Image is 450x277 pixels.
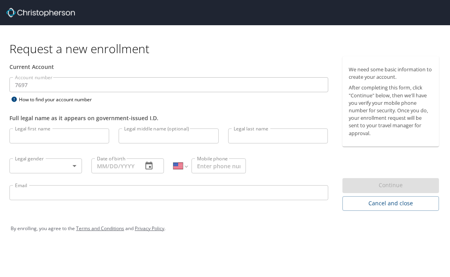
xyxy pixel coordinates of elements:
[342,196,439,211] button: Cancel and close
[349,66,433,81] p: We need some basic information to create your account.
[192,158,246,173] input: Enter phone number
[9,158,82,173] div: ​
[9,41,445,56] h1: Request a new enrollment
[6,8,75,17] img: cbt logo
[349,199,433,208] span: Cancel and close
[9,114,328,122] div: Full legal name as it appears on government-issued I.D.
[11,219,439,238] div: By enrolling, you agree to the and .
[9,95,108,104] div: How to find your account number
[76,225,124,232] a: Terms and Conditions
[91,158,136,173] input: MM/DD/YYYY
[349,84,433,137] p: After completing this form, click "Continue" below, then we'll have you verify your mobile phone ...
[135,225,164,232] a: Privacy Policy
[9,63,328,71] div: Current Account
